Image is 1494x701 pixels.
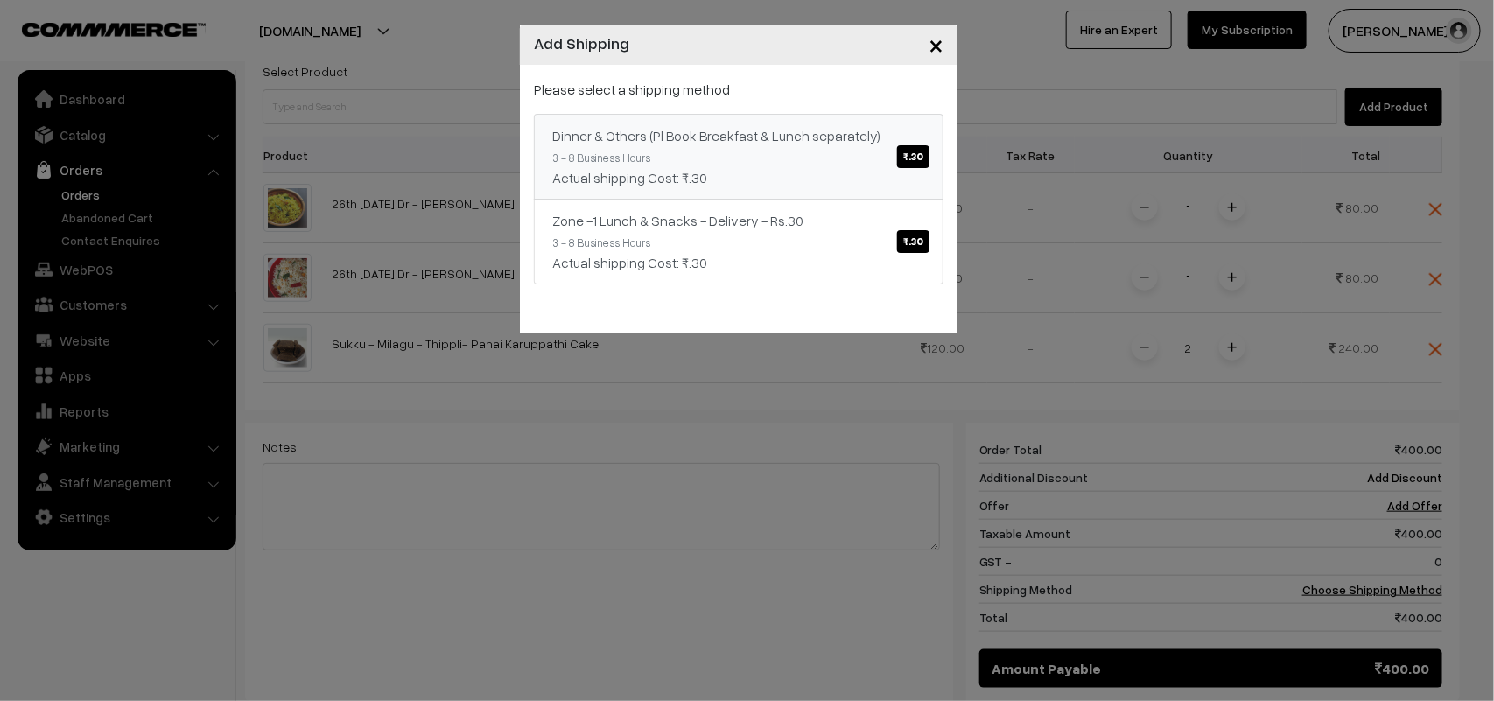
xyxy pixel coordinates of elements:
span: ₹.30 [897,145,929,168]
h4: Add Shipping [534,32,629,55]
div: Actual shipping Cost: ₹.30 [552,167,925,188]
button: Close [915,18,957,72]
p: Please select a shipping method [534,79,943,100]
a: Dinner & Others (Pl Book Breakfast & Lunch separately)₹.30 3 - 8 Business HoursActual shipping Co... [534,114,943,200]
span: × [929,28,943,60]
div: Actual shipping Cost: ₹.30 [552,252,925,273]
div: Zone -1 Lunch & Snacks - Delivery - Rs.30 [552,210,925,231]
span: ₹.30 [897,230,929,253]
small: 3 - 8 Business Hours [552,151,650,165]
a: Zone -1 Lunch & Snacks - Delivery - Rs.30₹.30 3 - 8 Business HoursActual shipping Cost: ₹.30 [534,199,943,284]
small: 3 - 8 Business Hours [552,235,650,249]
div: Dinner & Others (Pl Book Breakfast & Lunch separately) [552,125,925,146]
